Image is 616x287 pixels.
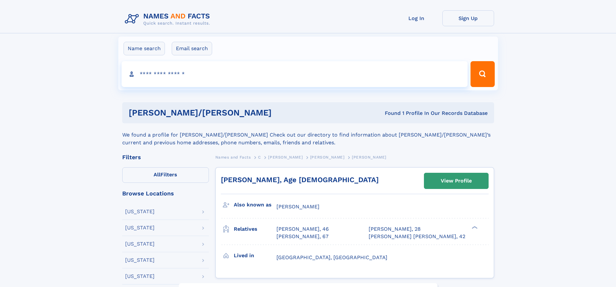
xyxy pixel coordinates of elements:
[258,153,261,161] a: C
[424,173,488,189] a: View Profile
[276,226,329,233] a: [PERSON_NAME], 46
[125,209,155,214] div: [US_STATE]
[122,154,209,160] div: Filters
[441,173,472,188] div: View Profile
[234,250,276,261] h3: Lived in
[125,225,155,230] div: [US_STATE]
[221,176,379,184] a: [PERSON_NAME], Age [DEMOGRAPHIC_DATA]
[391,10,442,26] a: Log In
[470,61,494,87] button: Search Button
[124,42,165,55] label: Name search
[268,155,303,160] span: [PERSON_NAME]
[125,274,155,279] div: [US_STATE]
[369,226,421,233] a: [PERSON_NAME], 28
[125,241,155,247] div: [US_STATE]
[122,167,209,183] label: Filters
[215,153,251,161] a: Names and Facts
[276,204,319,210] span: [PERSON_NAME]
[276,254,387,260] span: [GEOGRAPHIC_DATA], [GEOGRAPHIC_DATA]
[352,155,386,160] span: [PERSON_NAME]
[122,10,215,28] img: Logo Names and Facts
[122,191,209,196] div: Browse Locations
[470,226,478,230] div: ❯
[125,258,155,263] div: [US_STATE]
[154,171,160,178] span: All
[442,10,494,26] a: Sign Up
[172,42,212,55] label: Email search
[328,110,488,117] div: Found 1 Profile In Our Records Database
[276,233,329,240] a: [PERSON_NAME], 67
[268,153,303,161] a: [PERSON_NAME]
[234,199,276,210] h3: Also known as
[369,233,465,240] a: [PERSON_NAME] [PERSON_NAME], 42
[122,123,494,147] div: We found a profile for [PERSON_NAME]/[PERSON_NAME] Check out our directory to find information ab...
[129,109,328,117] h1: [PERSON_NAME]/[PERSON_NAME]
[122,61,468,87] input: search input
[258,155,261,160] span: C
[310,155,345,160] span: [PERSON_NAME]
[310,153,345,161] a: [PERSON_NAME]
[234,224,276,235] h3: Relatives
